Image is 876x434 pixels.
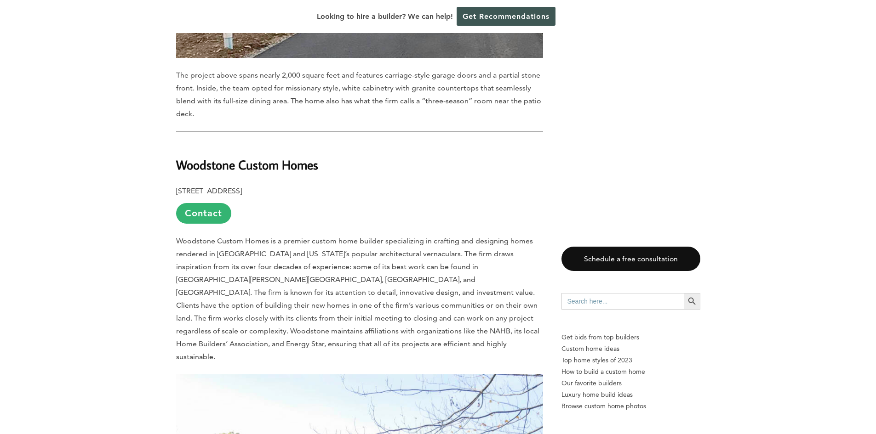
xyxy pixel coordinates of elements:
a: Contact [176,203,231,224]
a: Browse custom home photos [561,400,700,412]
a: Our favorite builders [561,378,700,389]
a: How to build a custom home [561,366,700,378]
input: Search here... [561,293,684,310]
a: Schedule a free consultation [561,247,700,271]
a: Top home styles of 2023 [561,355,700,366]
b: [STREET_ADDRESS] [176,186,242,195]
b: Woodstone Custom Homes [176,157,318,173]
span: Woodstone Custom Homes is a premier custom home builder specializing in crafting and designing ho... [176,237,539,361]
a: Custom home ideas [561,343,700,355]
a: Get Recommendations [457,7,555,26]
p: Get bids from top builders [561,332,700,343]
svg: Search [687,296,697,306]
span: The project above spans nearly 2,000 square feet and features carriage-style garage doors and a p... [176,71,541,118]
a: Luxury home build ideas [561,389,700,400]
